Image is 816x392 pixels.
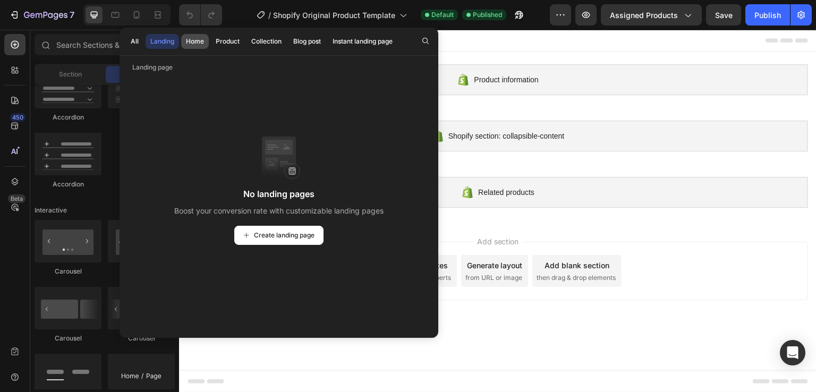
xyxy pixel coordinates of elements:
[35,180,101,189] div: Accordion
[246,34,286,49] button: Collection
[199,243,272,253] span: inspired by CRO experts
[473,10,502,20] span: Published
[273,10,395,21] span: Shopify Original Product Template
[4,4,79,25] button: 7
[754,10,781,21] div: Publish
[299,156,355,169] span: Related products
[328,34,397,49] button: Instant landing page
[269,100,386,113] span: Shopify section: collapsible-content
[715,11,733,20] span: Save
[108,113,175,122] div: Accordion
[179,4,222,25] div: Undo/Redo
[211,34,244,49] button: Product
[174,204,384,217] span: Boost your conversion rate with customizable landing pages
[35,113,101,122] div: Accordion
[333,37,393,46] div: Instant landing page
[293,37,321,46] div: Blog post
[216,37,240,46] div: Product
[35,34,175,55] input: Search Sections & Elements
[601,4,702,25] button: Assigned Products
[365,230,430,241] div: Add blank section
[234,226,324,245] button: Create landing page
[150,37,174,46] div: Landing
[358,243,437,253] span: then drag & drop elements
[59,70,82,79] span: Section
[295,44,359,56] span: Product information
[181,34,209,49] button: Home
[254,231,314,240] span: Create landing page
[205,230,269,241] div: Choose templates
[706,4,741,25] button: Save
[108,267,175,276] div: Carousel
[8,194,25,203] div: Beta
[146,34,179,49] button: Landing
[745,4,790,25] button: Publish
[268,10,271,21] span: /
[10,113,25,122] div: 450
[131,37,139,46] div: All
[108,334,175,343] div: Carousel
[610,10,678,21] span: Assigned Products
[431,10,454,20] span: Default
[251,37,282,46] div: Collection
[35,206,67,215] span: Interactive
[288,34,326,49] button: Blog post
[70,8,74,21] p: 7
[126,34,143,49] button: All
[294,206,344,217] span: Add section
[120,62,438,73] p: Landing page
[780,340,805,365] div: Open Intercom Messenger
[35,334,101,343] div: Carousel
[35,267,101,276] div: Carousel
[186,37,204,46] div: Home
[179,30,816,392] iframe: Design area
[243,188,314,200] span: No landing pages
[288,230,344,241] div: Generate layout
[286,243,343,253] span: from URL or image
